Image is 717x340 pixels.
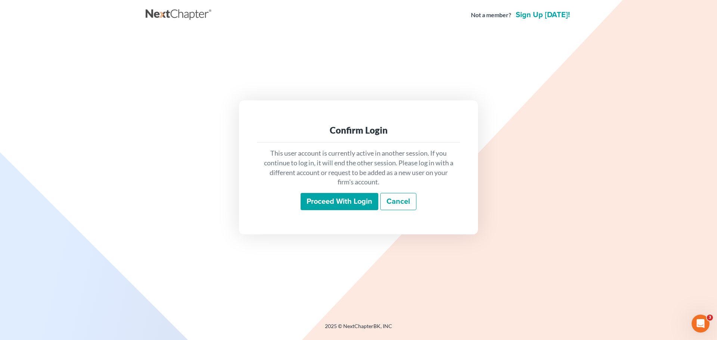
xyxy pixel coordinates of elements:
[514,11,571,19] a: Sign up [DATE]!
[692,315,710,333] iframe: Intercom live chat
[380,193,416,210] a: Cancel
[146,322,571,336] div: 2025 © NextChapterBK, INC
[471,11,511,19] strong: Not a member?
[707,315,713,321] span: 3
[263,149,454,187] p: This user account is currently active in another session. If you continue to log in, it will end ...
[301,193,378,210] input: Proceed with login
[263,124,454,136] div: Confirm Login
